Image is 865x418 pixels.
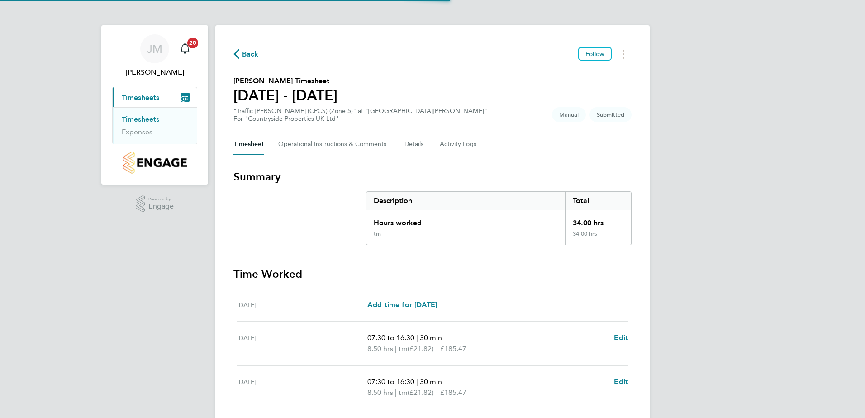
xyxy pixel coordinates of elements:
[440,388,466,397] span: £185.47
[367,300,437,309] span: Add time for [DATE]
[614,377,628,386] span: Edit
[233,267,632,281] h3: Time Worked
[233,133,264,155] button: Timesheet
[233,76,337,86] h2: [PERSON_NAME] Timesheet
[367,388,393,397] span: 8.50 hrs
[123,152,186,174] img: countryside-properties-logo-retina.png
[440,344,466,353] span: £185.47
[395,388,397,397] span: |
[233,170,632,184] h3: Summary
[367,344,393,353] span: 8.50 hrs
[148,195,174,203] span: Powered by
[233,86,337,104] h1: [DATE] - [DATE]
[585,50,604,58] span: Follow
[112,152,197,174] a: Go to home page
[366,191,632,245] div: Summary
[147,43,162,55] span: JM
[366,210,565,230] div: Hours worked
[615,47,632,61] button: Timesheets Menu
[420,333,442,342] span: 30 min
[614,333,628,342] span: Edit
[233,48,259,60] button: Back
[420,377,442,386] span: 30 min
[176,34,194,63] a: 20
[367,299,437,310] a: Add time for [DATE]
[122,93,159,102] span: Timesheets
[187,38,198,48] span: 20
[113,107,197,144] div: Timesheets
[416,333,418,342] span: |
[237,376,367,398] div: [DATE]
[148,203,174,210] span: Engage
[565,192,631,210] div: Total
[233,115,487,123] div: For "Countryside Properties UK Ltd"
[395,344,397,353] span: |
[552,107,586,122] span: This timesheet was manually created.
[112,67,197,78] span: Jonny Millar
[565,210,631,230] div: 34.00 hrs
[237,332,367,354] div: [DATE]
[136,195,174,213] a: Powered byEngage
[408,388,440,397] span: (£21.82) =
[440,133,478,155] button: Activity Logs
[374,230,381,237] div: tm
[233,107,487,123] div: "Traffic [PERSON_NAME] (CPCS) (Zone 5)" at "[GEOGRAPHIC_DATA][PERSON_NAME]"
[367,333,414,342] span: 07:30 to 16:30
[101,25,208,185] nav: Main navigation
[399,387,408,398] span: tm
[366,192,565,210] div: Description
[614,332,628,343] a: Edit
[578,47,612,61] button: Follow
[416,377,418,386] span: |
[237,299,367,310] div: [DATE]
[112,34,197,78] a: JM[PERSON_NAME]
[122,128,152,136] a: Expenses
[408,344,440,353] span: (£21.82) =
[404,133,425,155] button: Details
[614,376,628,387] a: Edit
[367,377,414,386] span: 07:30 to 16:30
[113,87,197,107] button: Timesheets
[399,343,408,354] span: tm
[242,49,259,60] span: Back
[278,133,390,155] button: Operational Instructions & Comments
[122,115,159,123] a: Timesheets
[589,107,632,122] span: This timesheet is Submitted.
[565,230,631,245] div: 34.00 hrs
